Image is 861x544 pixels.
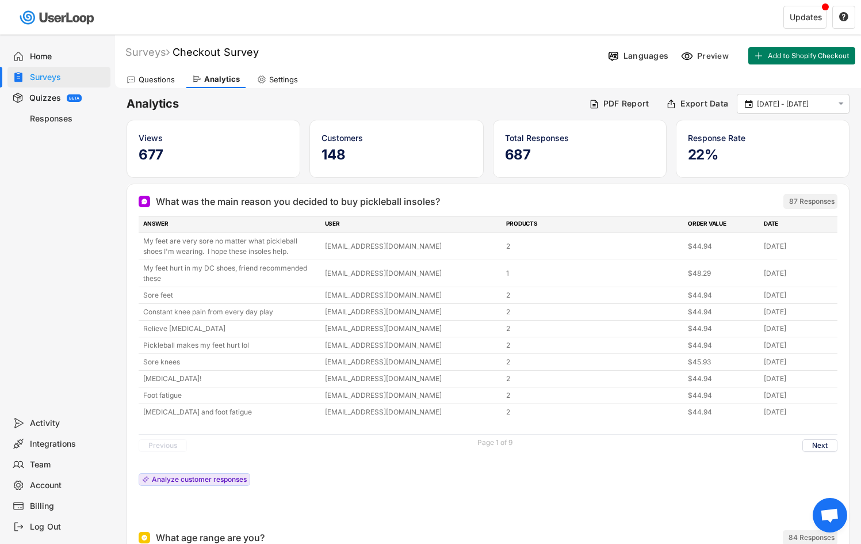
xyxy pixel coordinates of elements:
[506,407,681,417] div: 2
[30,418,106,429] div: Activity
[506,390,681,401] div: 2
[204,74,240,84] div: Analytics
[764,307,833,317] div: [DATE]
[764,374,833,384] div: [DATE]
[839,99,844,109] text: 
[139,439,187,452] button: Previous
[143,407,318,417] div: [MEDICAL_DATA] and foot fatigue
[506,307,681,317] div: 2
[143,374,318,384] div: [MEDICAL_DATA]!
[813,498,847,532] div: Open chat
[506,290,681,300] div: 2
[325,241,500,252] div: [EMAIL_ADDRESS][DOMAIN_NAME]
[688,374,757,384] div: $44.94
[325,374,500,384] div: [EMAIL_ADDRESS][DOMAIN_NAME]
[764,390,833,401] div: [DATE]
[745,98,753,109] text: 
[768,52,849,59] span: Add to Shopify Checkout
[143,307,318,317] div: Constant knee pain from every day play
[688,268,757,279] div: $48.29
[623,51,668,61] div: Languages
[325,290,500,300] div: [EMAIL_ADDRESS][DOMAIN_NAME]
[30,480,106,491] div: Account
[688,390,757,401] div: $44.94
[506,268,681,279] div: 1
[688,357,757,367] div: $45.93
[30,501,106,512] div: Billing
[325,268,500,279] div: [EMAIL_ADDRESS][DOMAIN_NAME]
[688,340,757,351] div: $44.94
[139,75,175,85] div: Questions
[757,98,833,110] input: Select Date Range
[506,241,681,252] div: 2
[790,13,822,21] div: Updates
[697,51,732,61] div: Preview
[789,533,835,542] div: 84 Responses
[139,132,288,144] div: Views
[688,324,757,334] div: $44.94
[127,96,580,112] h6: Analytics
[30,459,106,470] div: Team
[143,263,318,284] div: My feet hurt in my DC shoes, friend recommended these
[141,198,148,205] img: Open Ended
[30,72,106,83] div: Surveys
[69,96,79,100] div: BETA
[764,357,833,367] div: [DATE]
[325,340,500,351] div: [EMAIL_ADDRESS][DOMAIN_NAME]
[477,439,512,446] div: Page 1 of 9
[325,390,500,401] div: [EMAIL_ADDRESS][DOMAIN_NAME]
[322,132,471,144] div: Customers
[505,132,655,144] div: Total Responses
[607,50,619,62] img: Language%20Icon.svg
[688,307,757,317] div: $44.94
[156,195,440,208] div: What was the main reason you decided to buy pickleball insoles?
[506,374,681,384] div: 2
[748,47,855,64] button: Add to Shopify Checkout
[143,324,318,334] div: Relieve [MEDICAL_DATA]
[143,390,318,401] div: Foot fatigue
[125,45,170,59] div: Surveys
[764,219,833,230] div: DATE
[143,290,318,300] div: Sore feet
[30,522,106,532] div: Log Out
[802,439,837,452] button: Next
[17,6,98,29] img: userloop-logo-01.svg
[143,340,318,351] div: Pickleball makes my feet hurt lol
[839,12,849,22] button: 
[764,324,833,334] div: [DATE]
[506,324,681,334] div: 2
[680,98,728,109] div: Export Data
[506,340,681,351] div: 2
[143,357,318,367] div: Sore knees
[322,146,471,163] h5: 148
[141,534,148,541] img: Single Select
[688,241,757,252] div: $44.94
[688,407,757,417] div: $44.94
[743,99,754,109] button: 
[139,146,288,163] h5: 677
[325,357,500,367] div: [EMAIL_ADDRESS][DOMAIN_NAME]
[30,113,106,124] div: Responses
[836,99,846,109] button: 
[152,476,247,483] div: Analyze customer responses
[764,407,833,417] div: [DATE]
[688,146,837,163] h5: 22%
[505,146,655,163] h5: 687
[764,340,833,351] div: [DATE]
[30,439,106,450] div: Integrations
[143,236,318,257] div: My feet are very sore no matter what pickleball shoes I'm wearing. I hope these insoles help.
[603,98,649,109] div: PDF Report
[688,219,757,230] div: ORDER VALUE
[173,46,259,58] font: Checkout Survey
[325,307,500,317] div: [EMAIL_ADDRESS][DOMAIN_NAME]
[688,132,837,144] div: Response Rate
[789,197,835,206] div: 87 Responses
[325,219,500,230] div: USER
[506,219,681,230] div: PRODUCTS
[325,407,500,417] div: [EMAIL_ADDRESS][DOMAIN_NAME]
[688,290,757,300] div: $44.94
[764,268,833,279] div: [DATE]
[764,290,833,300] div: [DATE]
[143,219,318,230] div: ANSWER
